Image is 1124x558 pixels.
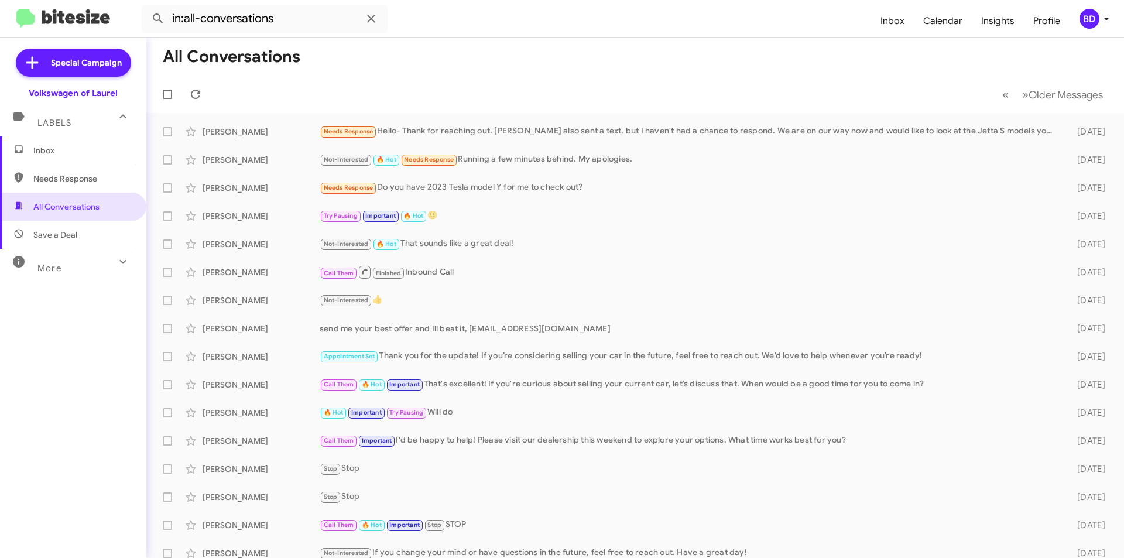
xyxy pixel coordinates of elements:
div: Thank you for the update! If you’re considering selling your car in the future, feel free to reac... [320,350,1058,363]
div: [PERSON_NAME] [203,238,320,250]
span: Important [362,437,392,444]
span: Appointment Set [324,352,375,360]
span: Inbox [33,145,133,156]
div: [DATE] [1058,295,1115,306]
a: Calendar [914,4,972,38]
span: Needs Response [324,184,373,191]
div: [PERSON_NAME] [203,210,320,222]
div: [DATE] [1058,351,1115,362]
div: That's excellent! If you're curious about selling your current car, let’s discuss that. When woul... [320,378,1058,391]
div: Stop [320,490,1058,504]
span: Finished [376,269,402,277]
a: Insights [972,4,1024,38]
div: [PERSON_NAME] [203,435,320,447]
div: [PERSON_NAME] [203,182,320,194]
div: [DATE] [1058,266,1115,278]
div: Hello- Thank for reaching out. [PERSON_NAME] also sent a text, but I haven't had a chance to resp... [320,125,1058,138]
div: STOP [320,518,1058,532]
input: Search [142,5,388,33]
div: 🙂 [320,209,1058,222]
div: [PERSON_NAME] [203,519,320,531]
div: [DATE] [1058,154,1115,166]
span: Save a Deal [33,229,77,241]
div: [PERSON_NAME] [203,295,320,306]
div: [PERSON_NAME] [203,266,320,278]
span: Call Them [324,381,354,388]
span: Labels [37,118,71,128]
div: [DATE] [1058,210,1115,222]
span: Call Them [324,521,354,529]
div: [DATE] [1058,435,1115,447]
div: Stop [320,462,1058,475]
span: Important [389,381,420,388]
span: Not-Interested [324,549,369,557]
div: Volkswagen of Laurel [29,87,118,99]
button: Next [1015,83,1110,107]
nav: Page navigation example [996,83,1110,107]
div: [DATE] [1058,491,1115,503]
span: Older Messages [1029,88,1103,101]
a: Inbox [871,4,914,38]
div: [PERSON_NAME] [203,463,320,475]
span: 🔥 Hot [324,409,344,416]
div: [DATE] [1058,463,1115,475]
div: send me your best offer and Ill beat it, [EMAIL_ADDRESS][DOMAIN_NAME] [320,323,1058,334]
div: [DATE] [1058,126,1115,138]
span: » [1022,87,1029,102]
div: [PERSON_NAME] [203,351,320,362]
div: [DATE] [1058,519,1115,531]
div: [DATE] [1058,379,1115,391]
div: [PERSON_NAME] [203,323,320,334]
span: Try Pausing [324,212,358,220]
span: Stop [427,521,441,529]
div: Running a few minutes behind. My apologies. [320,153,1058,166]
div: [DATE] [1058,407,1115,419]
div: BD [1080,9,1099,29]
div: 👍 [320,293,1058,307]
span: 🔥 Hot [362,521,382,529]
span: Needs Response [324,128,373,135]
span: More [37,263,61,273]
span: 🔥 Hot [403,212,423,220]
button: Previous [995,83,1016,107]
span: Call Them [324,269,354,277]
div: [DATE] [1058,238,1115,250]
span: Needs Response [33,173,133,184]
span: Needs Response [404,156,454,163]
h1: All Conversations [163,47,300,66]
span: Try Pausing [389,409,423,416]
span: Important [365,212,396,220]
div: Will do [320,406,1058,419]
span: 🔥 Hot [362,381,382,388]
div: [DATE] [1058,323,1115,334]
div: Do you have 2023 Tesla model Y for me to check out? [320,181,1058,194]
span: Special Campaign [51,57,122,69]
span: Stop [324,465,338,473]
div: Inbound Call [320,265,1058,279]
div: [PERSON_NAME] [203,379,320,391]
span: Important [351,409,382,416]
span: Not-Interested [324,156,369,163]
span: Not-Interested [324,296,369,304]
button: BD [1070,9,1111,29]
div: [DATE] [1058,182,1115,194]
span: Not-Interested [324,240,369,248]
a: Special Campaign [16,49,131,77]
div: [PERSON_NAME] [203,126,320,138]
div: [PERSON_NAME] [203,491,320,503]
span: Stop [324,493,338,501]
span: 🔥 Hot [376,156,396,163]
div: [PERSON_NAME] [203,407,320,419]
div: [PERSON_NAME] [203,154,320,166]
span: « [1002,87,1009,102]
div: That sounds like a great deal! [320,237,1058,251]
a: Profile [1024,4,1070,38]
div: I'd be happy to help! Please visit our dealership this weekend to explore your options. What time... [320,434,1058,447]
span: Call Them [324,437,354,444]
span: All Conversations [33,201,100,213]
span: Important [389,521,420,529]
